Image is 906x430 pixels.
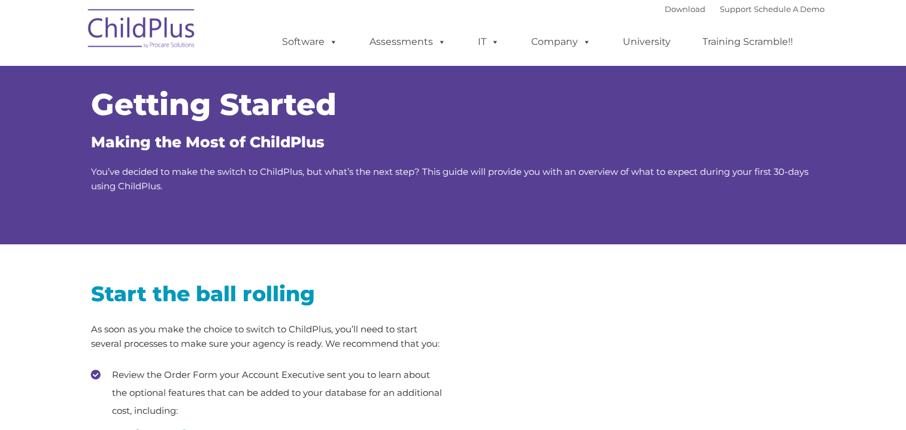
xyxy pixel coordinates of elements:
[665,4,705,14] a: Download
[82,1,202,60] img: ChildPlus by Procare Solutions
[357,30,458,54] a: Assessments
[91,133,325,151] span: Making the Most of ChildPlus
[466,30,511,54] a: IT
[91,280,444,307] h2: Start the ball rolling
[720,4,752,14] a: Support
[519,30,603,54] a: Company
[754,4,825,14] a: Schedule A Demo
[91,322,444,351] p: As soon as you make the choice to switch to ChildPlus, you’ll need to start several processes to ...
[91,166,808,192] span: You’ve decided to make the switch to ChildPlus, but what’s the next step? This guide will provide...
[611,30,683,54] a: University
[665,4,825,14] font: |
[91,86,337,123] span: Getting Started
[270,30,350,54] a: Software
[690,30,805,54] a: Training Scramble!!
